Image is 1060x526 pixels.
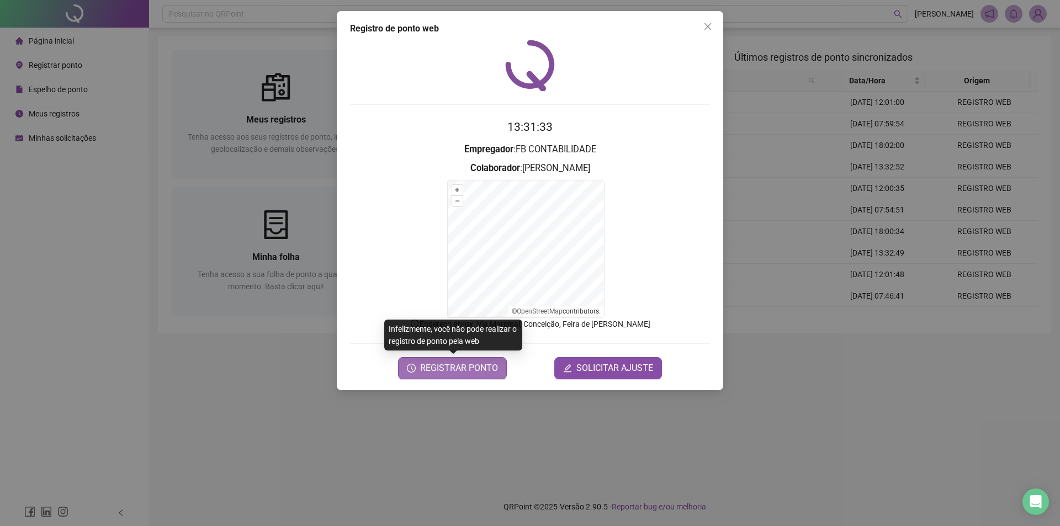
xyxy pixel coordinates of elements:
button: + [452,185,463,195]
li: © contributors. [512,307,601,315]
time: 13:31:33 [507,120,553,134]
div: Infelizmente, você não pode realizar o registro de ponto pela web [384,320,522,350]
button: editSOLICITAR AJUSTE [554,357,662,379]
button: – [452,196,463,206]
h3: : [PERSON_NAME] [350,161,710,176]
span: clock-circle [407,364,416,373]
span: close [703,22,712,31]
strong: Empregador [464,144,513,155]
button: Close [699,18,717,35]
img: QRPoint [505,40,555,91]
button: REGISTRAR PONTO [398,357,507,379]
span: edit [563,364,572,373]
span: REGISTRAR PONTO [420,362,498,375]
div: Registro de ponto web [350,22,710,35]
a: OpenStreetMap [517,307,563,315]
span: SOLICITAR AJUSTE [576,362,653,375]
p: Endereço aprox. : Via Marginal, Conceição, Feira de [PERSON_NAME] [350,318,710,330]
span: info-circle [410,318,420,328]
h3: : FB CONTABILIDADE [350,142,710,157]
strong: Colaborador [470,163,520,173]
div: Open Intercom Messenger [1022,488,1049,515]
